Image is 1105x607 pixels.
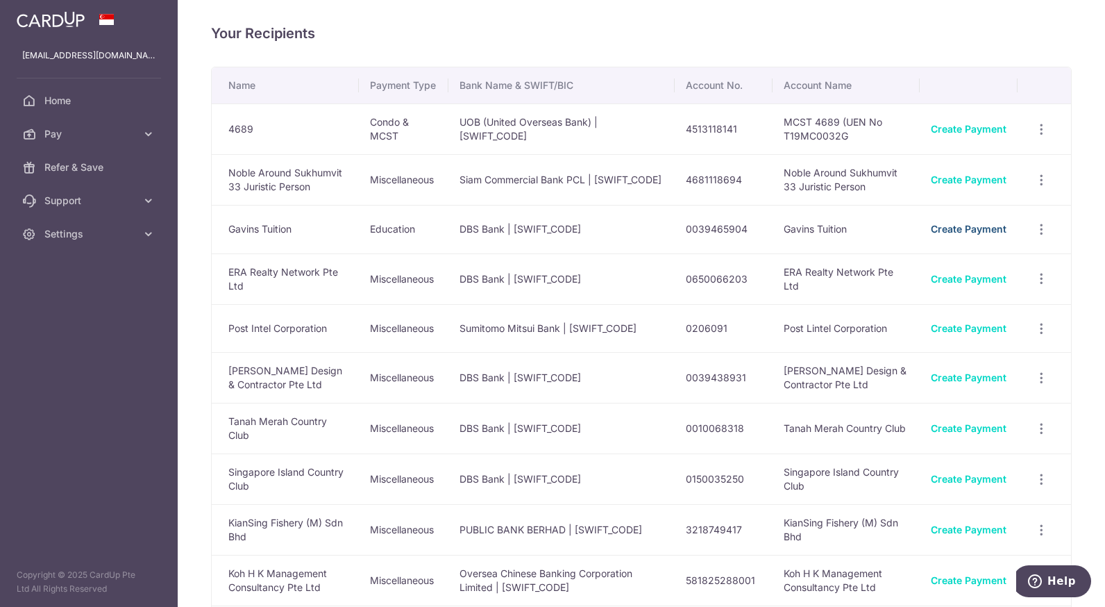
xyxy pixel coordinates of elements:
td: Miscellaneous [359,352,448,403]
span: Support [44,194,136,208]
span: Home [44,94,136,108]
td: Condo & MCST [359,103,448,154]
td: DBS Bank | [SWIFT_CODE] [448,253,675,304]
td: KianSing Fishery (M) Sdn Bhd [212,504,359,555]
td: DBS Bank | [SWIFT_CODE] [448,352,675,403]
h4: Your Recipients [211,22,1072,44]
td: Oversea Chinese Banking Corporation Limited | [SWIFT_CODE] [448,555,675,606]
td: 0010068318 [675,403,773,454]
a: Create Payment [931,473,1006,485]
td: Gavins Tuition [773,205,920,253]
td: Miscellaneous [359,304,448,353]
td: Miscellaneous [359,154,448,205]
a: Create Payment [931,123,1006,135]
td: Sumitomo Mitsui Bank | [SWIFT_CODE] [448,304,675,353]
img: CardUp [17,11,85,28]
th: Bank Name & SWIFT/BIC [448,67,675,103]
td: PUBLIC BANK BERHAD | [SWIFT_CODE] [448,504,675,555]
td: [PERSON_NAME] Design & Contractor Pte Ltd [212,352,359,403]
th: Name [212,67,359,103]
td: Post Intel Corporation [212,304,359,353]
span: Pay [44,127,136,141]
td: 4513118141 [675,103,773,154]
td: DBS Bank | [SWIFT_CODE] [448,403,675,454]
td: UOB (United Overseas Bank) | [SWIFT_CODE] [448,103,675,154]
td: Singapore Island Country Club [773,454,920,504]
td: Koh H K Management Consultancy Pte Ltd [773,555,920,606]
td: Gavins Tuition [212,205,359,253]
td: ERA Realty Network Pte Ltd [773,253,920,304]
th: Account Name [773,67,920,103]
td: 0206091 [675,304,773,353]
a: Create Payment [931,524,1006,535]
span: Refer & Save [44,160,136,174]
th: Account No. [675,67,773,103]
td: Miscellaneous [359,555,448,606]
td: 3218749417 [675,504,773,555]
td: Education [359,205,448,253]
p: [EMAIL_ADDRESS][DOMAIN_NAME] [22,49,155,63]
td: Tanah Merah Country Club [212,403,359,454]
td: 4689 [212,103,359,154]
a: Create Payment [931,422,1006,434]
td: Noble Around Sukhumvit 33 Juristic Person [773,154,920,205]
td: 581825288001 [675,555,773,606]
td: Noble Around Sukhumvit 33 Juristic Person [212,154,359,205]
td: Koh H K Management Consultancy Pte Ltd [212,555,359,606]
a: Create Payment [931,174,1006,185]
a: Create Payment [931,223,1006,235]
td: Tanah Merah Country Club [773,403,920,454]
a: Create Payment [931,574,1006,586]
td: 4681118694 [675,154,773,205]
td: MCST 4689 (UEN No T19MC0032G [773,103,920,154]
a: Create Payment [931,322,1006,334]
a: Create Payment [931,273,1006,285]
td: Post Lintel Corporation [773,304,920,353]
a: Create Payment [931,372,1006,383]
td: 0039465904 [675,205,773,253]
iframe: Opens a widget where you can find more information [1016,565,1091,600]
td: Miscellaneous [359,253,448,304]
td: ERA Realty Network Pte Ltd [212,253,359,304]
td: Miscellaneous [359,504,448,555]
td: 0650066203 [675,253,773,304]
td: Singapore Island Country Club [212,454,359,504]
td: Miscellaneous [359,454,448,504]
td: 0039438931 [675,352,773,403]
span: Settings [44,227,136,241]
td: Siam Commercial Bank PCL | [SWIFT_CODE] [448,154,675,205]
td: Miscellaneous [359,403,448,454]
th: Payment Type [359,67,448,103]
td: DBS Bank | [SWIFT_CODE] [448,205,675,253]
td: 0150035250 [675,454,773,504]
td: DBS Bank | [SWIFT_CODE] [448,454,675,504]
td: [PERSON_NAME] Design & Contractor Pte Ltd [773,352,920,403]
td: KianSing Fishery (M) Sdn Bhd [773,504,920,555]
